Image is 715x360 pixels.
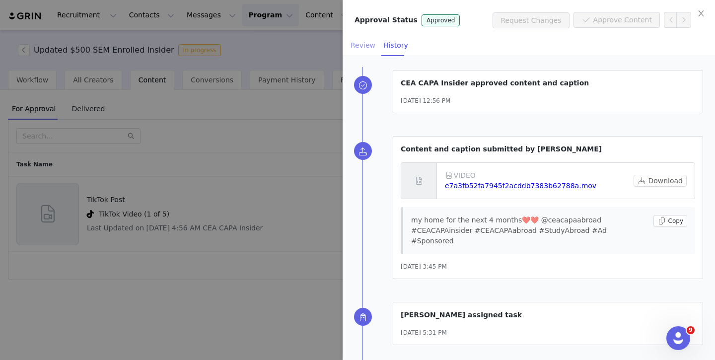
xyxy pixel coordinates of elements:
span: 9 [687,326,695,334]
p: Content and caption submitted by [PERSON_NAME] [401,144,695,154]
p: [DATE] 3:45 PM [401,262,695,271]
span: VIDEO [454,171,476,179]
button: Copy [653,215,687,227]
button: Download [634,175,687,187]
p: [DATE] 12:56 PM [401,96,695,105]
p: [PERSON_NAME] assigned task [401,310,695,320]
div: my home for the next 4 months❤️❤️ @ceacapaabroad #CEACAPAinsider #CEACAPAabroad #StudyAbroad #Ad ... [411,215,641,246]
a: e7a3fb52fa7945f2acddb7383b62788a.mov [445,182,596,190]
iframe: Intercom live chat [666,326,690,350]
p: [DATE] 5:31 PM [401,328,695,337]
